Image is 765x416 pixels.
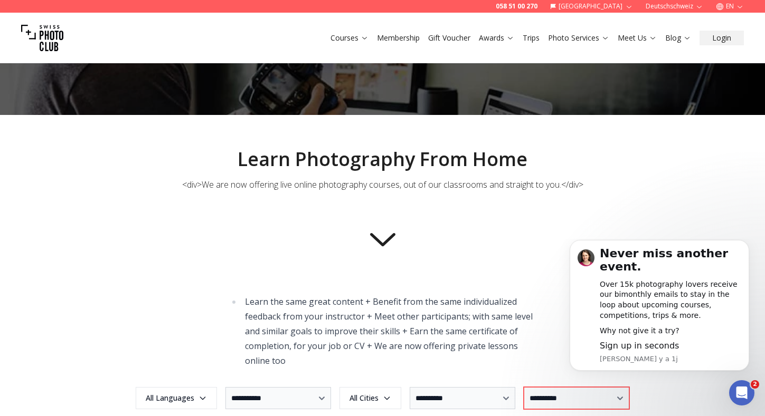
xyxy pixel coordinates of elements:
img: Swiss photo club [21,17,63,59]
button: Gift Voucher [424,31,475,45]
span: All Languages [137,389,215,408]
button: All Languages [136,387,217,409]
span: All Cities [341,389,400,408]
button: Photo Services [544,31,613,45]
a: 058 51 00 270 [496,2,537,11]
a: Awards [479,33,514,43]
button: Meet Us [613,31,661,45]
a: Photo Services [548,33,609,43]
button: Courses [326,31,373,45]
h2: Learn Photography From Home [238,149,527,170]
a: Trips [523,33,540,43]
a: Blog [665,33,691,43]
a: Gift Voucher [428,33,470,43]
a: Membership [377,33,420,43]
span: 2 [751,380,759,389]
iframe: Intercom live chat [729,380,754,405]
a: Meet Us [618,33,657,43]
iframe: Intercom notifications message [554,239,765,388]
button: Membership [373,31,424,45]
button: Blog [661,31,695,45]
a: Courses [330,33,369,43]
button: Login [700,31,744,45]
p: <div>We are now offering live online photography courses, out of our classrooms and straight to y... [182,178,583,191]
button: Trips [518,31,544,45]
button: All Cities [339,387,401,409]
li: Learn the same great content + Benefit from the same individualized feedback from your instructor... [242,294,537,368]
button: Awards [475,31,518,45]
